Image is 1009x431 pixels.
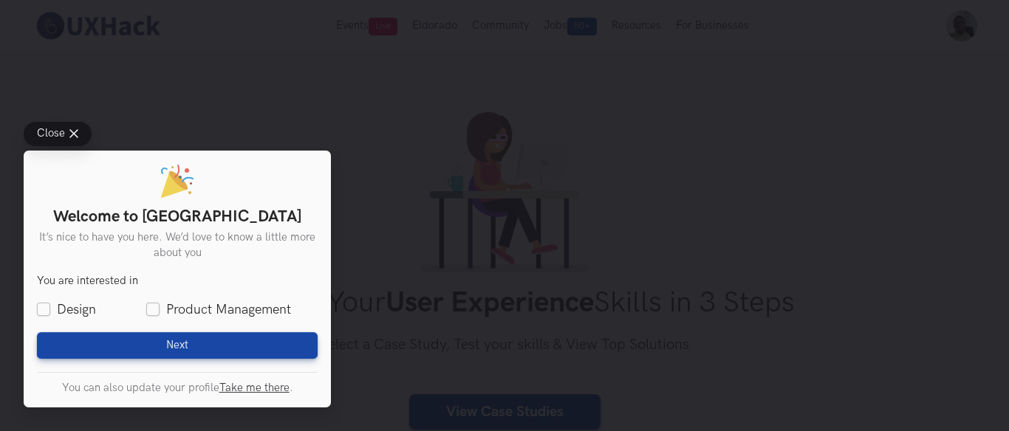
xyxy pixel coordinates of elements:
[24,122,92,146] button: Close
[37,230,318,261] p: It’s nice to have you here. We’d love to know a little more about you
[37,332,318,359] button: Next
[37,274,138,287] legend: You are interested in
[37,128,65,139] span: Close
[146,300,291,319] label: Product Management
[37,207,318,227] h1: Welcome to [GEOGRAPHIC_DATA]
[166,339,188,352] span: Next
[37,382,318,394] p: You can also update your profile .
[219,382,290,394] a: Take me there
[37,300,96,319] label: Design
